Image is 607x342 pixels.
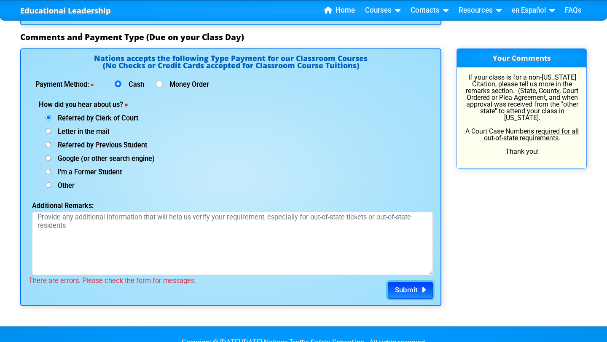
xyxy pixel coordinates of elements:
[395,286,418,294] span: Submit
[46,182,51,188] input: Other
[51,141,147,149] span: Referred by Previous Student
[125,81,148,88] label: Cash
[51,128,109,136] span: Letter in the mail
[20,4,111,18] a: Educational Leadership
[46,142,51,147] input: Referred by Previous Student
[362,4,404,17] a: Courses
[29,275,433,287] div: There are errors. Please check the form for messages.
[35,81,103,88] label: Payment Method:
[46,155,51,161] input: Google (or other search engine)
[39,102,170,108] label: How did you hear about us?
[51,182,75,190] span: Other
[46,169,51,174] input: I'm a Former Student
[46,128,51,134] input: Letter in the mail
[457,49,586,67] h3: Your Comments
[32,203,132,209] label: Additional Remarks:
[20,32,587,42] h3: Comments and Payment Type (Due on your Class Day)
[29,55,433,72] h4: Nations accepts the following Type Payment for our Classroom Courses (No Checks or Credit Cards a...
[484,127,579,142] u: is required for all out-of-state requirements
[166,81,209,88] label: Money Order
[508,4,558,17] a: en Español
[46,115,51,120] input: Referred by Clerk of Court
[51,168,122,176] span: I'm a Former Student
[321,4,358,17] a: Home
[455,4,505,17] a: Resources
[51,155,155,163] span: Google (or other search engine)
[407,4,452,17] a: Contacts
[388,282,433,299] button: Submit
[465,74,579,155] p: If your class is for a non-[US_STATE] Citation, please tell us more in the remarks section. (Stat...
[51,114,138,122] span: Referred by Clerk of Court
[561,4,585,17] a: FAQs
